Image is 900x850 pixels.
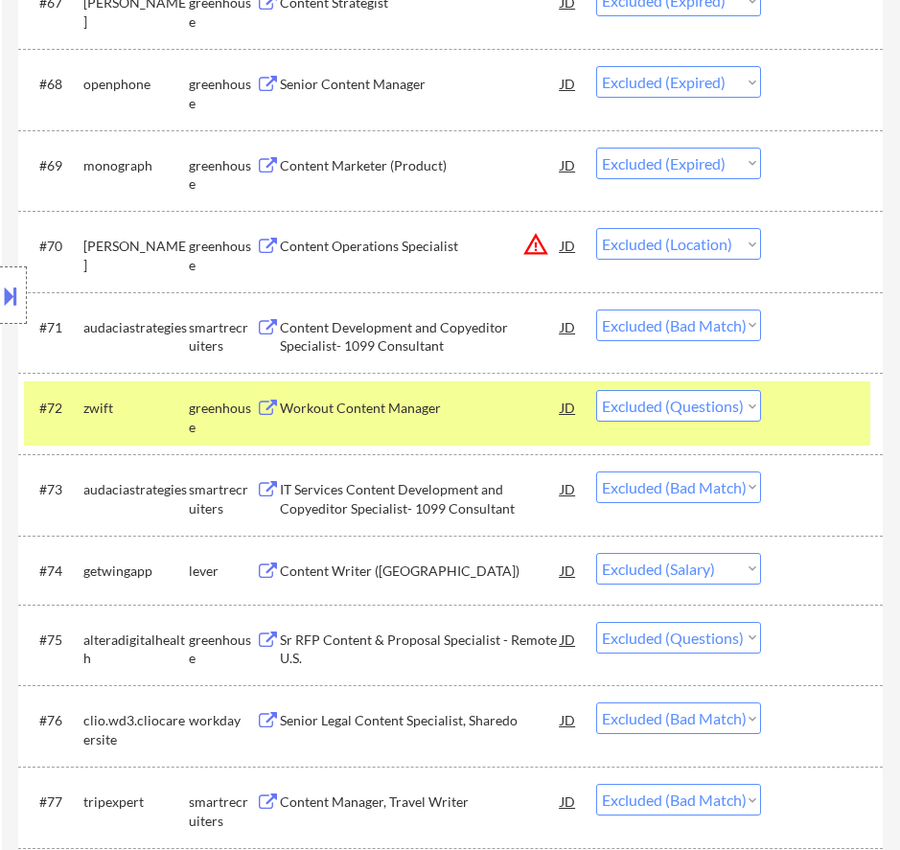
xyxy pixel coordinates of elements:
div: getwingapp [83,562,190,581]
div: #68 [39,75,68,94]
div: clio.wd3.cliocareersite [83,711,190,748]
div: audaciastrategies [83,480,190,499]
div: JD [559,702,577,737]
div: JD [559,471,577,506]
button: warning_amber [522,231,549,258]
div: #73 [39,480,68,499]
div: Senior Content Manager [280,75,561,94]
div: Content Marketer (Product) [280,156,561,175]
div: greenhouse [189,75,255,112]
div: Content Manager, Travel Writer [280,793,561,812]
div: JD [559,148,577,182]
div: #74 [39,562,68,581]
div: smartrecruiters [189,480,255,517]
div: lever [189,562,255,581]
div: JD [559,622,577,656]
div: tripexpert [83,793,190,812]
div: greenhouse [189,631,255,668]
div: Content Writer ([GEOGRAPHIC_DATA]) [280,562,561,581]
div: Content Development and Copyeditor Specialist- 1099 Consultant [280,318,561,356]
div: JD [559,390,577,425]
div: Content Operations Specialist [280,237,561,256]
div: Senior Legal Content Specialist, Sharedo [280,711,561,730]
div: JD [559,228,577,263]
div: Sr RFP Content & Proposal Specialist - Remote U.S. [280,631,561,668]
div: JD [559,66,577,101]
div: Workout Content Manager [280,399,561,418]
div: smartrecruiters [189,793,255,830]
div: alteradigitalhealth [83,631,190,668]
div: JD [559,784,577,818]
div: #75 [39,631,68,650]
div: JD [559,310,577,344]
div: #76 [39,711,68,730]
div: #77 [39,793,68,812]
div: JD [559,553,577,587]
div: IT Services Content Development and Copyeditor Specialist- 1099 Consultant [280,480,561,517]
div: openphone [83,75,190,94]
div: workday [189,711,255,730]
